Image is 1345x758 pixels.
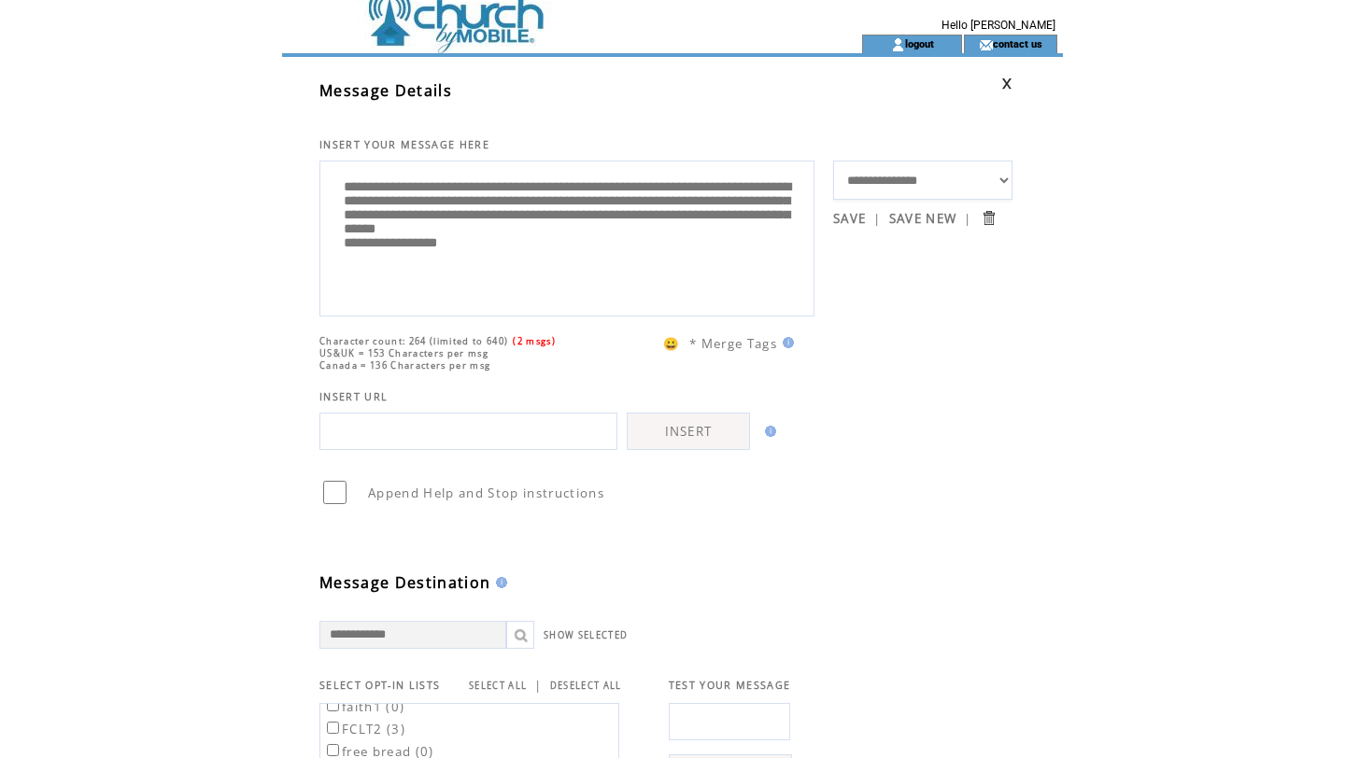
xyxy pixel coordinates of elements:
[327,699,339,711] input: faith1 (0)
[319,347,488,359] span: US&UK = 153 Characters per msg
[759,426,776,437] img: help.gif
[544,629,628,641] a: SHOW SELECTED
[627,413,750,450] a: INSERT
[669,679,791,692] span: TEST YOUR MESSAGE
[368,484,604,501] span: Append Help and Stop instructions
[490,577,507,588] img: help.gif
[941,19,1055,32] span: Hello [PERSON_NAME]
[319,138,489,151] span: INSERT YOUR MESSAGE HERE
[993,37,1042,49] a: contact us
[319,335,508,347] span: Character count: 264 (limited to 640)
[319,679,440,692] span: SELECT OPT-IN LISTS
[319,572,490,593] span: Message Destination
[513,335,556,347] span: (2 msgs)
[663,335,680,352] span: 😀
[777,337,794,348] img: help.gif
[833,210,866,227] a: SAVE
[327,722,339,734] input: FCLT2 (3)
[889,210,957,227] a: SAVE NEW
[469,680,527,692] a: SELECT ALL
[319,80,452,101] span: Message Details
[534,677,542,694] span: |
[327,744,339,756] input: free bread (0)
[891,37,905,52] img: account_icon.gif
[550,680,622,692] a: DESELECT ALL
[319,390,388,403] span: INSERT URL
[979,37,993,52] img: contact_us_icon.gif
[689,335,777,352] span: * Merge Tags
[323,698,404,715] label: faith1 (0)
[980,209,998,227] input: Submit
[323,721,405,737] label: FCLT2 (3)
[873,210,881,227] span: |
[319,359,490,372] span: Canada = 136 Characters per msg
[964,210,971,227] span: |
[905,37,934,49] a: logout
